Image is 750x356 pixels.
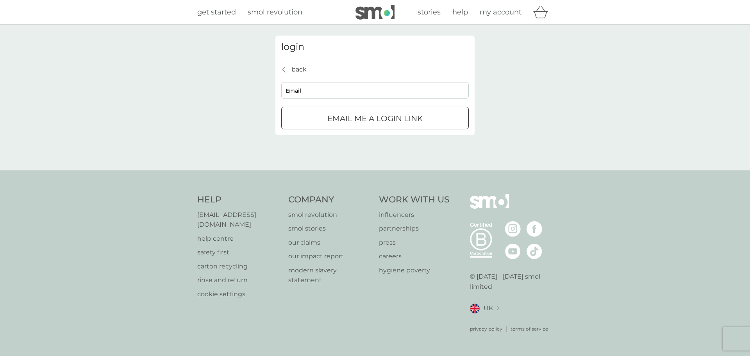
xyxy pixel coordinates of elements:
a: stories [418,7,441,18]
a: influencers [379,210,450,220]
a: partnerships [379,224,450,234]
span: UK [484,303,493,313]
a: smol revolution [248,7,302,18]
a: rinse and return [197,275,280,285]
a: help [452,7,468,18]
a: our claims [288,238,371,248]
img: visit the smol Youtube page [505,243,521,259]
div: basket [533,4,553,20]
img: visit the smol Facebook page [527,221,542,237]
img: smol [355,5,395,20]
h3: login [281,41,469,53]
a: hygiene poverty [379,265,450,275]
span: help [452,8,468,16]
img: UK flag [470,304,480,313]
a: safety first [197,247,280,258]
a: press [379,238,450,248]
a: privacy policy [470,325,502,333]
img: visit the smol Tiktok page [527,243,542,259]
a: smol revolution [288,210,371,220]
a: smol stories [288,224,371,234]
img: smol [470,194,509,220]
p: Email me a login link [327,112,423,125]
p: © [DATE] - [DATE] smol limited [470,272,553,292]
span: smol revolution [248,8,302,16]
a: careers [379,251,450,261]
span: get started [197,8,236,16]
button: Email me a login link [281,107,469,129]
a: terms of service [511,325,548,333]
span: my account [480,8,521,16]
p: back [291,64,307,75]
h4: Work With Us [379,194,450,206]
img: select a new location [497,306,499,311]
img: visit the smol Instagram page [505,221,521,237]
a: help centre [197,234,280,244]
span: stories [418,8,441,16]
a: cookie settings [197,289,280,299]
a: [EMAIL_ADDRESS][DOMAIN_NAME] [197,210,280,230]
a: carton recycling [197,261,280,272]
h4: Help [197,194,280,206]
a: our impact report [288,251,371,261]
a: my account [480,7,521,18]
a: get started [197,7,236,18]
h4: Company [288,194,371,206]
a: modern slavery statement [288,265,371,285]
